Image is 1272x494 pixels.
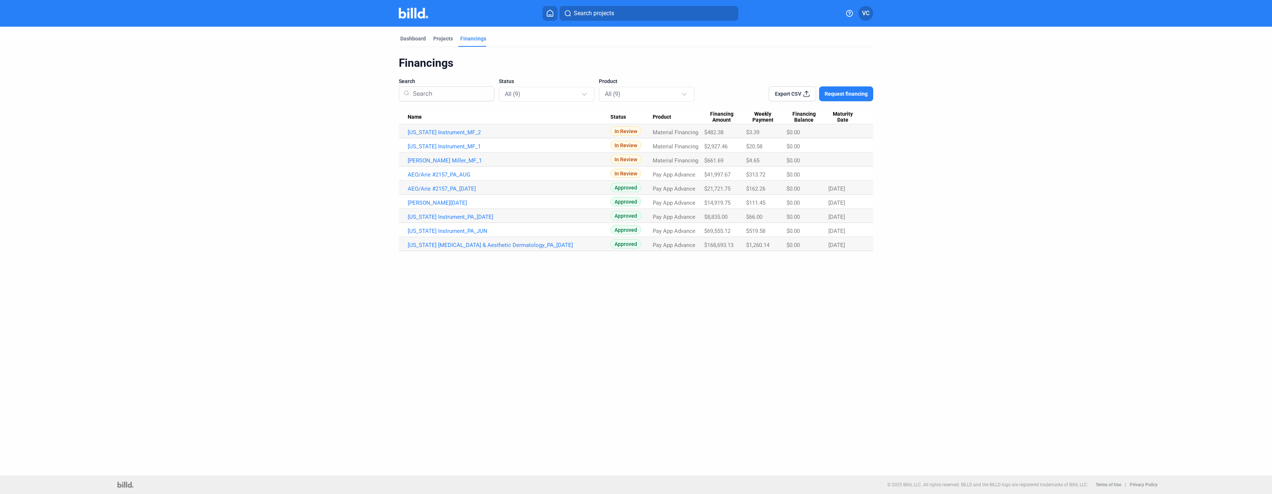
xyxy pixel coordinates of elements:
span: $0.00 [786,129,800,136]
span: In Review [610,126,641,136]
span: In Review [610,155,641,164]
mat-select-trigger: All (9) [505,90,520,98]
button: Search projects [560,6,738,21]
div: Financings [460,35,486,42]
p: | [1125,482,1126,487]
div: Product [653,114,704,121]
span: Product [653,114,671,121]
span: $162.26 [746,185,765,192]
span: [DATE] [828,214,845,220]
button: VC [858,6,873,21]
span: $8,835.00 [704,214,728,220]
div: Projects [433,35,453,42]
span: Pay App Advance [653,214,695,220]
span: Status [610,114,626,121]
a: [US_STATE] Instrument_PA_[DATE] [408,214,610,220]
div: Weekly Payment [746,111,786,124]
b: Privacy Policy [1130,482,1157,487]
span: [DATE] [828,200,845,206]
div: Status [610,114,653,121]
p: © 2025 Billd, LLC. All rights reserved. BILLD and the BILLD logo are registered trademarks of Bil... [887,482,1088,487]
span: $3.39 [746,129,759,136]
span: $111.45 [746,200,765,206]
div: Financings [399,56,873,70]
span: Approved [610,211,641,220]
span: $0.00 [786,228,800,234]
span: VC [862,9,869,18]
span: Approved [610,183,641,192]
span: Material Financing [653,143,698,150]
span: $0.00 [786,171,800,178]
a: AEO/Arie #2157_PA_[DATE] [408,185,610,192]
span: $0.00 [786,157,800,164]
a: [US_STATE] Instrument_MF_1 [408,143,610,150]
span: Search projects [574,9,614,18]
span: Approved [610,225,641,234]
span: $168,693.13 [704,242,733,248]
span: $21,721.75 [704,185,731,192]
span: $1,260.14 [746,242,769,248]
span: Approved [610,239,641,248]
span: $41,997.67 [704,171,731,178]
span: $661.69 [704,157,723,164]
span: $313.72 [746,171,765,178]
span: Financing Balance [786,111,822,124]
span: In Review [610,169,641,178]
button: Request financing [819,86,873,101]
div: Financing Balance [786,111,828,124]
div: Maturity Date [828,111,864,124]
span: $2,927.46 [704,143,728,150]
a: [PERSON_NAME][DATE] [408,200,610,206]
div: Dashboard [400,35,426,42]
span: Financing Amount [704,111,739,124]
span: In Review [610,141,641,150]
span: Pay App Advance [653,171,695,178]
span: Pay App Advance [653,185,695,192]
a: [US_STATE] [MEDICAL_DATA] & Aesthetic Dermatology_PA_[DATE] [408,242,610,248]
span: [DATE] [828,228,845,234]
img: logo [117,482,133,488]
span: Product [599,78,617,85]
button: Export CSV [769,86,816,101]
span: $69,555.12 [704,228,731,234]
span: Request financing [825,90,868,98]
span: Pay App Advance [653,228,695,234]
div: Financing Amount [704,111,746,124]
span: $482.38 [704,129,723,136]
a: [US_STATE] Instrument_PA_JUN [408,228,610,234]
span: [DATE] [828,242,845,248]
span: $519.58 [746,228,765,234]
span: $14,919.75 [704,200,731,206]
img: Billd Company Logo [399,8,428,19]
a: AEO/Arie #2157_PA_AUG [408,171,610,178]
a: [US_STATE] Instrument_MF_2 [408,129,610,136]
span: $0.00 [786,214,800,220]
div: Name [408,114,610,121]
span: $66.00 [746,214,762,220]
span: $20.58 [746,143,762,150]
span: Status [499,78,514,85]
span: Search [399,78,415,85]
span: $0.00 [786,242,800,248]
mat-select-trigger: All (9) [605,90,620,98]
span: $0.00 [786,185,800,192]
span: Material Financing [653,157,698,164]
span: Pay App Advance [653,242,695,248]
span: Name [408,114,422,121]
span: $0.00 [786,200,800,206]
span: Maturity Date [828,111,858,124]
b: Terms of Use [1096,482,1121,487]
span: Export CSV [775,90,801,98]
span: Approved [610,197,641,206]
a: [PERSON_NAME] Miller_MF_1 [408,157,610,164]
span: [DATE] [828,185,845,192]
input: Search [410,84,490,103]
span: Weekly Payment [746,111,780,124]
span: Pay App Advance [653,200,695,206]
span: $4.65 [746,157,759,164]
span: Material Financing [653,129,698,136]
span: $0.00 [786,143,800,150]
